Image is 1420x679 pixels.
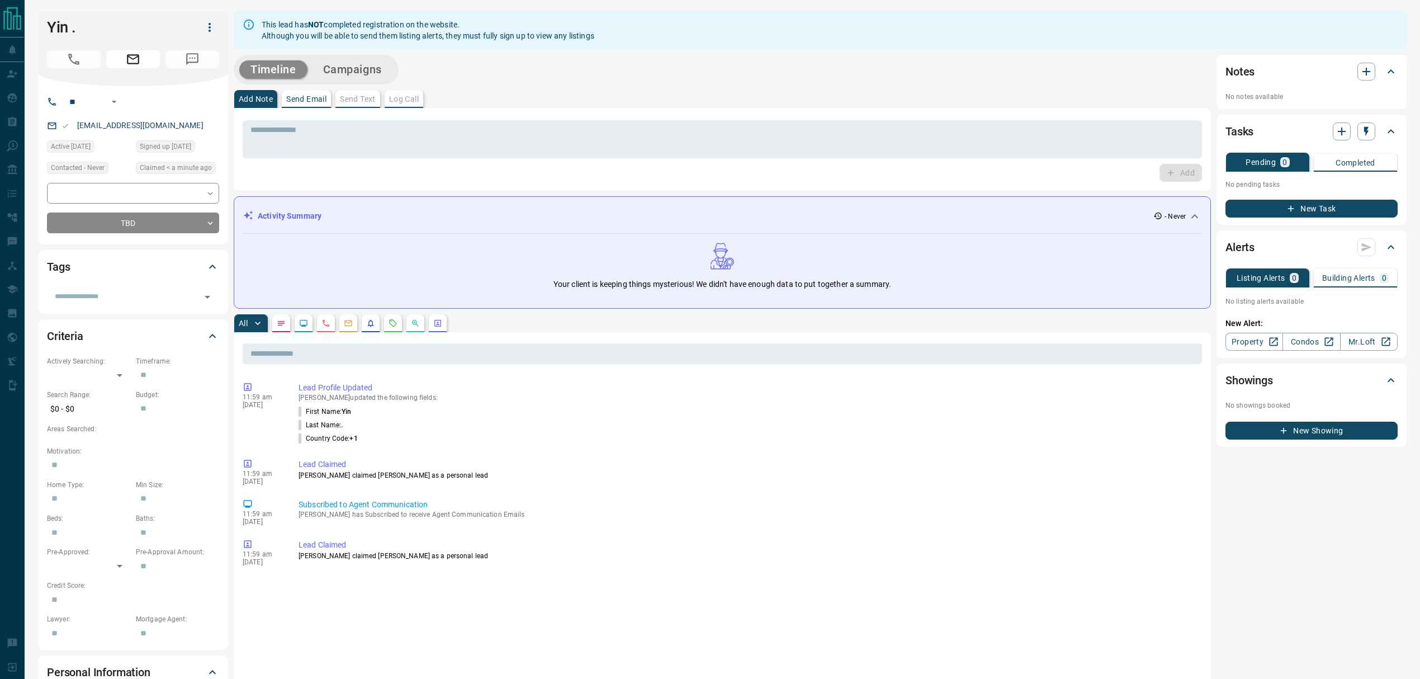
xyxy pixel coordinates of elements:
[61,122,69,130] svg: Email Valid
[47,513,130,524] p: Beds:
[165,50,219,68] span: No Number
[1282,333,1340,351] a: Condos
[136,140,219,156] div: Sat Jul 13 2024
[1237,274,1285,282] p: Listing Alerts
[51,162,105,173] span: Contacted - Never
[1336,159,1375,167] p: Completed
[47,446,219,456] p: Motivation:
[47,581,219,591] p: Credit Score:
[299,319,308,328] svg: Lead Browsing Activity
[136,614,219,624] p: Mortgage Agent:
[47,50,101,68] span: No Number
[136,480,219,490] p: Min Size:
[1322,274,1375,282] p: Building Alerts
[286,95,326,103] p: Send Email
[140,141,191,152] span: Signed up [DATE]
[140,162,212,173] span: Claimed < a minute ago
[1225,318,1398,329] p: New Alert:
[243,393,282,401] p: 11:59 am
[136,356,219,366] p: Timeframe:
[136,390,219,400] p: Budget:
[47,400,130,418] p: $0 - $0
[1225,176,1398,193] p: No pending tasks
[243,470,282,478] p: 11:59 am
[312,60,393,79] button: Campaigns
[243,558,282,566] p: [DATE]
[349,435,357,442] span: +1
[47,547,130,557] p: Pre-Approved:
[47,323,219,350] div: Criteria
[243,550,282,558] p: 11:59 am
[47,213,219,233] div: TBD
[136,547,219,557] p: Pre-Approval Amount:
[47,258,70,276] h2: Tags
[299,470,1197,480] p: [PERSON_NAME] claimed [PERSON_NAME] as a personal lead
[553,279,891,290] p: Your client is keeping things mysterious! We didn't have enough data to put together a summary.
[342,408,351,416] span: Yin
[262,15,594,46] div: This lead has completed registration on the website. Although you will be able to send them listi...
[243,206,1201,227] div: Activity Summary- Never
[299,511,1197,518] p: [PERSON_NAME] has Subscribed to receive Agent Communication Emails
[1225,371,1273,389] h2: Showings
[1382,274,1386,282] p: 0
[277,319,286,328] svg: Notes
[77,121,203,130] a: [EMAIL_ADDRESS][DOMAIN_NAME]
[299,539,1197,551] p: Lead Claimed
[308,20,324,29] strong: NOT
[1282,158,1287,166] p: 0
[239,319,248,327] p: All
[47,140,130,156] div: Sat Jul 13 2024
[1225,63,1255,81] h2: Notes
[1225,118,1398,145] div: Tasks
[299,499,1197,511] p: Subscribed to Agent Communication
[47,253,219,280] div: Tags
[341,421,343,429] span: .
[299,407,352,417] p: First Name :
[136,513,219,524] p: Baths:
[299,394,1197,402] p: [PERSON_NAME] updated the following fields:
[1165,211,1186,221] p: - Never
[243,518,282,526] p: [DATE]
[47,424,219,434] p: Areas Searched:
[243,401,282,409] p: [DATE]
[1225,400,1398,411] p: No showings booked
[366,319,375,328] svg: Listing Alerts
[47,18,183,36] h1: Yin .
[107,95,121,109] button: Open
[1225,122,1253,140] h2: Tasks
[299,433,358,444] p: Country Code :
[243,478,282,485] p: [DATE]
[47,614,130,624] p: Lawyer:
[239,95,273,103] p: Add Note
[243,510,282,518] p: 11:59 am
[1225,58,1398,85] div: Notes
[258,210,321,222] p: Activity Summary
[51,141,91,152] span: Active [DATE]
[1225,367,1398,394] div: Showings
[433,319,442,328] svg: Agent Actions
[1225,296,1398,307] p: No listing alerts available
[411,319,420,328] svg: Opportunities
[47,356,130,366] p: Actively Searching:
[136,162,219,177] div: Tue Sep 16 2025
[299,551,1197,561] p: [PERSON_NAME] claimed [PERSON_NAME] as a personal lead
[344,319,353,328] svg: Emails
[200,289,215,305] button: Open
[1225,200,1398,218] button: New Task
[321,319,330,328] svg: Calls
[47,327,83,345] h2: Criteria
[106,50,160,68] span: Email
[299,420,343,430] p: Last Name :
[1292,274,1296,282] p: 0
[299,459,1197,470] p: Lead Claimed
[1225,92,1398,102] p: No notes available
[1225,238,1255,256] h2: Alerts
[239,60,307,79] button: Timeline
[389,319,397,328] svg: Requests
[47,480,130,490] p: Home Type:
[1340,333,1398,351] a: Mr.Loft
[1225,422,1398,440] button: New Showing
[299,382,1197,394] p: Lead Profile Updated
[1225,234,1398,261] div: Alerts
[1246,158,1276,166] p: Pending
